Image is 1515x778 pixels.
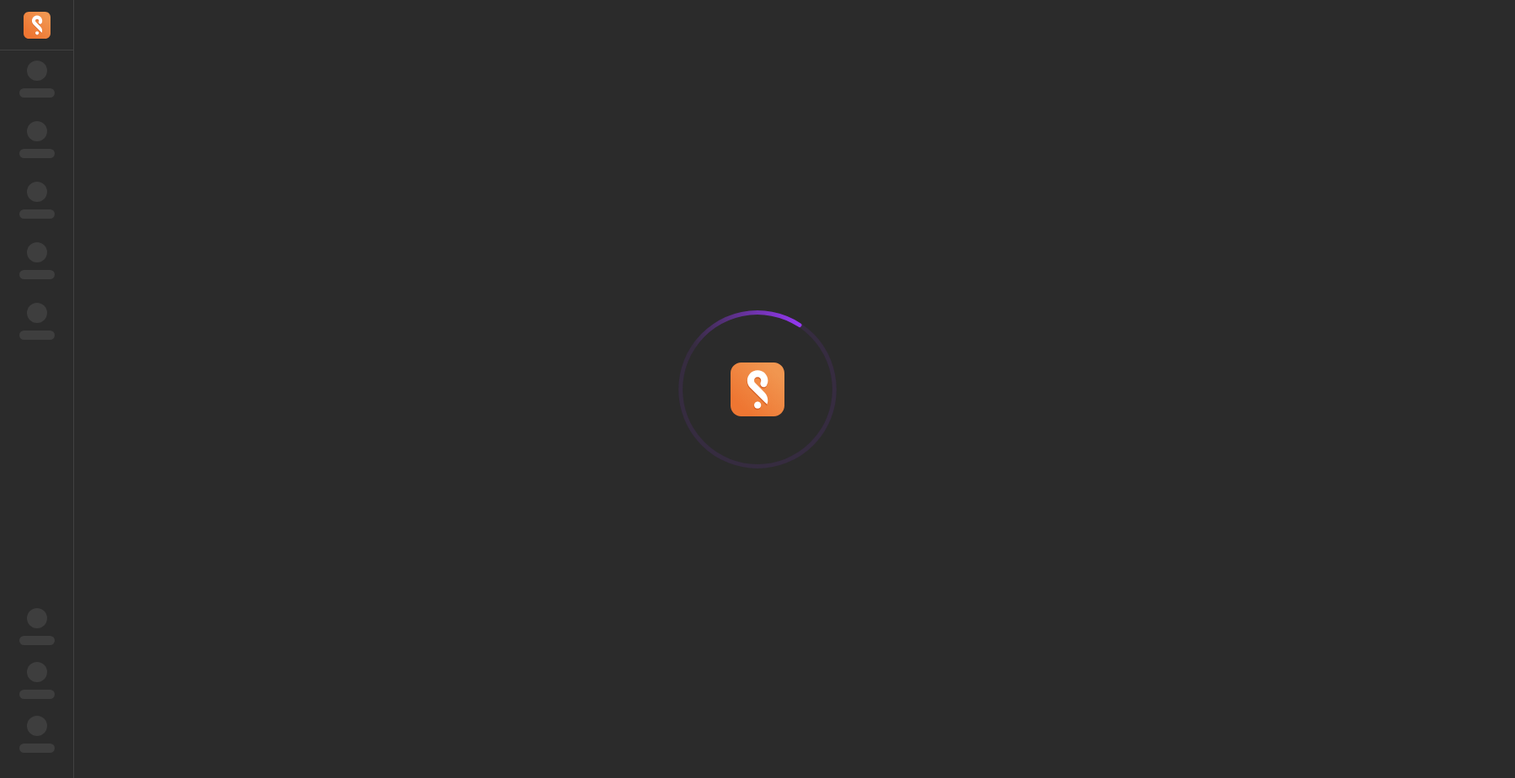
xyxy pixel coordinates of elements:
span: ‌ [19,209,55,219]
span: ‌ [27,303,47,323]
span: ‌ [27,662,47,682]
span: ‌ [19,88,55,98]
span: ‌ [19,690,55,699]
span: ‌ [27,242,47,262]
span: ‌ [19,331,55,340]
span: ‌ [27,121,47,141]
span: ‌ [27,182,47,202]
span: ‌ [19,636,55,645]
span: ‌ [27,61,47,81]
span: ‌ [19,149,55,158]
span: ‌ [19,270,55,279]
span: ‌ [27,716,47,736]
span: ‌ [27,608,47,628]
span: ‌ [19,744,55,753]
